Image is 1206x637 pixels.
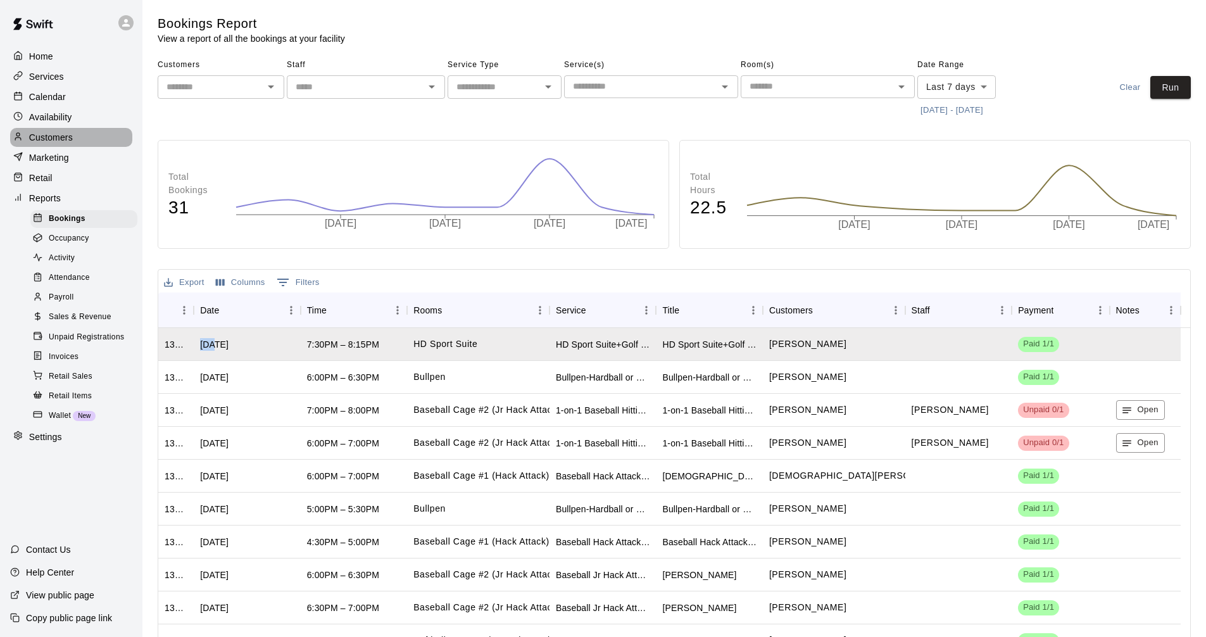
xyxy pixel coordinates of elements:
[905,293,1012,328] div: Staff
[912,293,930,328] div: Staff
[165,569,187,581] div: 1335123
[26,566,74,579] p: Help Center
[73,412,96,419] span: New
[168,197,223,219] h4: 31
[556,404,650,417] div: 1-on-1 Baseball Hitting & Pitching Clinic
[550,293,656,328] div: Service
[769,370,846,384] p: Lindsey Saunders
[30,289,137,306] div: Payroll
[200,371,229,384] div: Tue, Aug 19, 2025
[29,172,53,184] p: Retail
[1018,293,1053,328] div: Payment
[26,612,112,624] p: Copy public page link
[10,108,132,127] div: Availability
[26,589,94,602] p: View public page
[307,569,379,581] div: 6:00PM – 6:30PM
[165,602,187,614] div: 1335100
[1018,403,1069,418] div: Has not paid: Sheri Bird
[413,535,549,548] p: Baseball Cage #1 (Hack Attack)
[556,536,650,548] div: Baseball Hack Attack- Best for 14u +
[662,470,757,482] div: Theo Sandusky
[656,293,763,328] div: Title
[413,568,560,581] p: Baseball Cage #2 (Jr Hack Attack)
[1116,293,1140,328] div: Notes
[49,370,92,383] span: Retail Sales
[1018,470,1059,482] span: Paid 1/1
[29,131,73,144] p: Customers
[662,503,757,515] div: Bullpen-Hardball or Softball
[200,404,229,417] div: Wed, Aug 20, 2025
[413,337,477,351] p: HD Sport Suite
[30,268,142,288] a: Attendance
[690,197,734,219] h4: 22.5
[262,78,280,96] button: Open
[327,301,344,319] button: Sort
[30,347,142,367] a: Invoices
[662,536,757,548] div: Baseball Hack Attack- Best for 14u +
[49,390,92,403] span: Retail Items
[662,437,757,450] div: 1-on-1 Baseball Hitting & Pitching Clinic
[716,78,734,96] button: Open
[165,301,182,319] button: Sort
[219,301,237,319] button: Sort
[273,272,323,293] button: Show filters
[769,293,813,328] div: Customers
[813,301,831,319] button: Sort
[307,404,379,417] div: 7:00PM – 8:00PM
[200,470,229,482] div: Tue, Aug 19, 2025
[49,331,124,344] span: Unpaid Registrations
[993,301,1012,320] button: Menu
[556,503,650,515] div: Bullpen-Hardball or Softball
[30,386,142,406] a: Retail Items
[413,436,560,450] p: Baseball Cage #2 (Jr Hack Attack)
[662,293,679,328] div: Title
[769,469,952,482] p: Theo Sandusky
[1053,301,1071,319] button: Sort
[662,569,736,581] div: Lindey Saunders
[307,602,379,614] div: 6:30PM – 7:00PM
[30,407,137,425] div: WalletNew
[679,301,697,319] button: Sort
[30,388,137,405] div: Retail Items
[165,437,187,450] div: 1335640
[388,301,407,320] button: Menu
[1018,602,1059,614] span: Paid 1/1
[10,427,132,446] a: Settings
[413,502,446,515] p: Bullpen
[917,55,1028,75] span: Date Range
[744,301,763,320] button: Menu
[30,288,142,308] a: Payroll
[1018,536,1059,548] span: Paid 1/1
[49,311,111,324] span: Sales & Revenue
[763,293,905,328] div: Customers
[10,168,132,187] a: Retail
[49,351,79,363] span: Invoices
[30,249,142,268] a: Activity
[200,569,229,581] div: Tue, Aug 19, 2025
[213,273,268,293] button: Select columns
[26,543,71,556] p: Contact Us
[29,151,69,164] p: Marketing
[30,210,137,228] div: Bookings
[413,601,560,614] p: Baseball Cage #2 (Jr Hack Attack)
[10,189,132,208] a: Reports
[1150,76,1191,99] button: Run
[769,403,846,417] p: Sheri Bird
[1137,219,1169,230] tspan: [DATE]
[838,219,870,230] tspan: [DATE]
[10,67,132,86] a: Services
[287,55,445,75] span: Staff
[325,218,356,229] tspan: [DATE]
[10,128,132,147] div: Customers
[49,291,73,304] span: Payroll
[429,218,461,229] tspan: [DATE]
[307,338,379,351] div: 7:30PM – 8:15PM
[158,55,284,75] span: Customers
[194,293,301,328] div: Date
[442,301,460,319] button: Sort
[556,437,650,450] div: 1-on-1 Baseball Hitting & Pitching Clinic
[662,371,757,384] div: Bullpen-Hardball or Softball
